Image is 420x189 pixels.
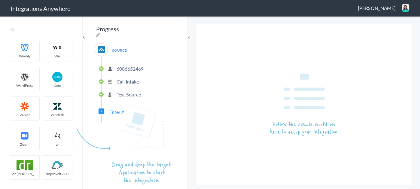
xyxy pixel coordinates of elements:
span: Zoom [10,142,39,147]
span: Wix [43,53,72,59]
span: Zapier [10,112,39,117]
img: instruction-workflow.png [270,74,338,136]
span: ar [43,142,72,147]
h1: Integrations Anywhere [11,4,71,13]
img: weebly-logo.svg [12,42,38,53]
img: zoom-logo.svg [12,131,38,141]
img: instruction-target.png [77,104,171,184]
span: Weebly [10,53,39,59]
img: Improveit360.png [45,160,70,170]
input: Search... [6,25,77,36]
img: wordpress-logo.svg [12,72,38,82]
img: profile-photo.jpg [402,4,409,12]
span: dr [PERSON_NAME] [10,171,39,176]
img: xero.png [45,72,70,82]
span: Zendesk [43,112,72,117]
img: zapier-logo.svg [12,101,38,111]
img: wix-logo.svg [45,42,70,53]
img: ar.png [45,131,70,141]
span: WordPress [10,83,39,88]
img: zendesk-logo.svg [45,101,70,111]
span: improveit 360 [43,171,72,176]
span: [PERSON_NAME] [358,5,396,11]
span: Xero [43,83,72,88]
img: drchrono.png [12,160,38,170]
